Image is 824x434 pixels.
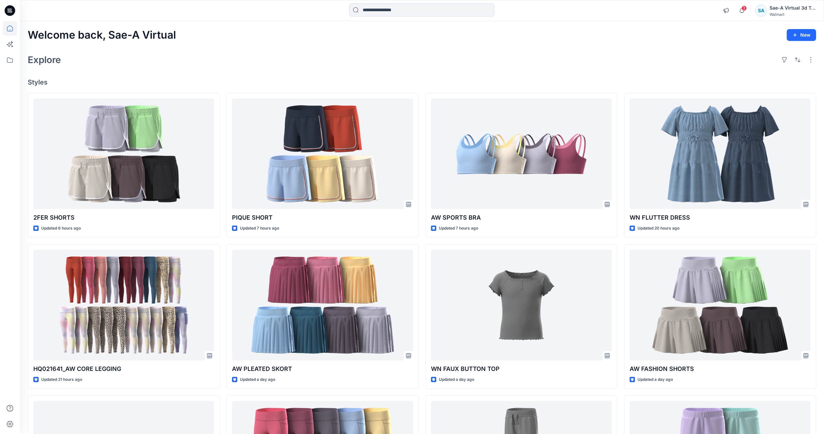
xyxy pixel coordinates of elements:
[630,98,810,209] a: WN FLUTTER DRESS
[439,376,474,383] p: Updated a day ago
[33,364,214,374] p: HQ021641_AW CORE LEGGING
[240,225,279,232] p: Updated 7 hours ago
[770,4,816,12] div: Sae-A Virtual 3d Team
[232,364,413,374] p: AW PLEATED SKORT
[33,250,214,360] a: HQ021641_AW CORE LEGGING
[787,29,816,41] button: New
[232,98,413,209] a: PIQUE SHORT
[232,250,413,360] a: AW PLEATED SKORT
[439,225,478,232] p: Updated 7 hours ago
[630,250,810,360] a: AW FASHION SHORTS
[770,12,816,17] div: Walmart
[742,6,747,11] span: 3
[28,29,176,41] h2: Welcome back, Sae-A Virtual
[41,376,82,383] p: Updated 21 hours ago
[755,5,767,17] div: SA
[232,213,413,222] p: PIQUE SHORT
[28,54,61,65] h2: Explore
[630,364,810,374] p: AW FASHION SHORTS
[33,98,214,209] a: 2FER SHORTS
[33,213,214,222] p: 2FER SHORTS
[431,250,612,360] a: WN FAUX BUTTON TOP
[431,213,612,222] p: AW SPORTS BRA
[41,225,81,232] p: Updated 6 hours ago
[431,364,612,374] p: WN FAUX BUTTON TOP
[431,98,612,209] a: AW SPORTS BRA
[638,225,679,232] p: Updated 20 hours ago
[240,376,275,383] p: Updated a day ago
[638,376,673,383] p: Updated a day ago
[28,78,816,86] h4: Styles
[630,213,810,222] p: WN FLUTTER DRESS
